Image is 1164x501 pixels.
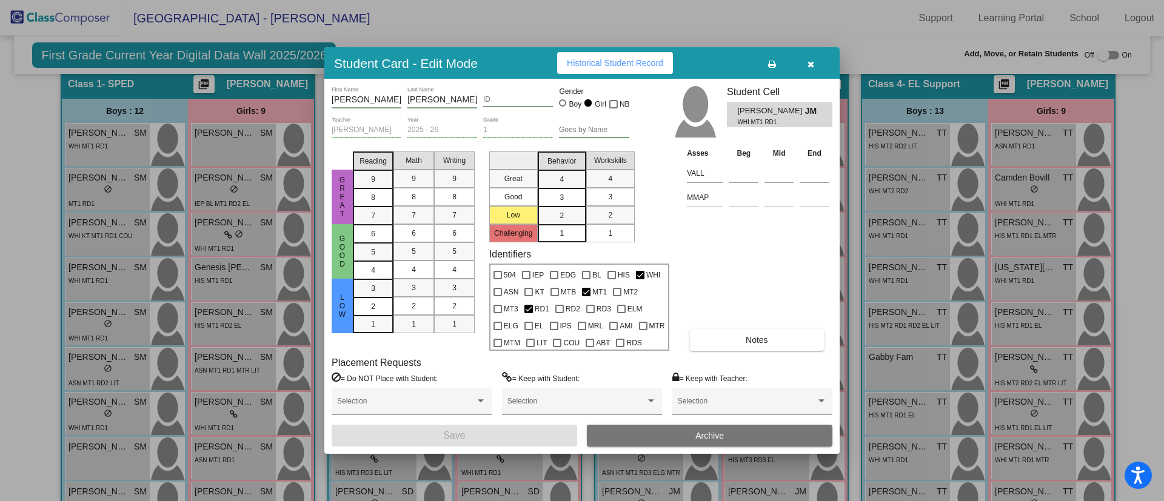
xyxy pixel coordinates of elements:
[684,147,726,160] th: Asses
[620,319,632,333] span: AMI
[452,246,457,257] span: 5
[412,173,416,184] span: 9
[567,58,663,68] span: Historical Student Record
[560,174,564,185] span: 4
[371,283,375,294] span: 3
[532,268,544,282] span: IEP
[623,285,638,299] span: MT2
[588,319,603,333] span: MRL
[443,155,466,166] span: Writing
[561,285,576,299] span: MTB
[805,105,822,118] span: JM
[334,56,478,71] h3: Student Card - Edit Mode
[646,268,660,282] span: WHI
[504,336,520,350] span: MTM
[504,302,518,316] span: MT3
[547,156,576,167] span: Behavior
[618,268,630,282] span: HIS
[535,319,544,333] span: EL
[452,191,457,202] span: 8
[371,228,375,239] span: 6
[412,191,416,202] span: 8
[649,319,665,333] span: MTR
[412,210,416,221] span: 7
[412,246,416,257] span: 5
[761,147,797,160] th: Mid
[412,300,416,311] span: 2
[332,126,401,134] input: teacher
[406,155,422,166] span: Math
[737,118,796,127] span: WHI MT1 RD1
[537,336,547,350] span: LIT
[502,372,580,384] label: = Keep with Student:
[592,285,607,299] span: MT1
[332,357,421,368] label: Placement Requests
[695,431,724,440] span: Archive
[483,126,553,134] input: grade
[371,192,375,203] span: 8
[587,425,832,446] button: Archive
[608,173,612,184] span: 4
[443,430,465,440] span: Save
[560,192,564,203] span: 3
[337,234,348,268] span: Good
[412,319,416,330] span: 1
[559,126,629,134] input: goes by name
[452,282,457,293] span: 3
[452,173,457,184] span: 9
[592,268,601,282] span: BL
[797,147,832,160] th: End
[452,210,457,221] span: 7
[504,285,519,299] span: ASN
[594,155,627,166] span: Workskills
[626,336,641,350] span: RDS
[504,319,518,333] span: ELG
[332,372,438,384] label: = Do NOT Place with Student:
[608,228,612,239] span: 1
[597,302,611,316] span: RD3
[535,302,549,316] span: RD1
[687,188,723,207] input: assessment
[489,248,531,260] label: Identifiers
[360,156,387,167] span: Reading
[412,228,416,239] span: 6
[337,176,348,218] span: Great
[620,97,630,111] span: NB
[737,105,804,118] span: [PERSON_NAME]
[371,301,375,312] span: 2
[371,210,375,221] span: 7
[412,282,416,293] span: 3
[746,335,768,345] span: Notes
[608,191,612,202] span: 3
[407,126,477,134] input: year
[535,285,544,299] span: KT
[371,319,375,330] span: 1
[560,319,572,333] span: IPS
[452,264,457,275] span: 4
[560,210,564,221] span: 2
[412,264,416,275] span: 4
[557,52,673,74] button: Historical Student Record
[608,210,612,221] span: 2
[687,164,723,182] input: assessment
[594,99,606,110] div: Girl
[560,228,564,239] span: 1
[332,425,577,446] button: Save
[371,174,375,185] span: 9
[627,302,643,316] span: ELM
[596,336,610,350] span: ABT
[452,228,457,239] span: 6
[452,319,457,330] span: 1
[726,147,761,160] th: Beg
[504,268,516,282] span: 504
[690,329,823,351] button: Notes
[569,99,582,110] div: Boy
[566,302,580,316] span: RD2
[559,86,629,97] mat-label: Gender
[560,268,576,282] span: EDG
[672,372,748,384] label: = Keep with Teacher:
[371,247,375,257] span: 5
[452,300,457,311] span: 2
[371,265,375,276] span: 4
[563,336,580,350] span: COU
